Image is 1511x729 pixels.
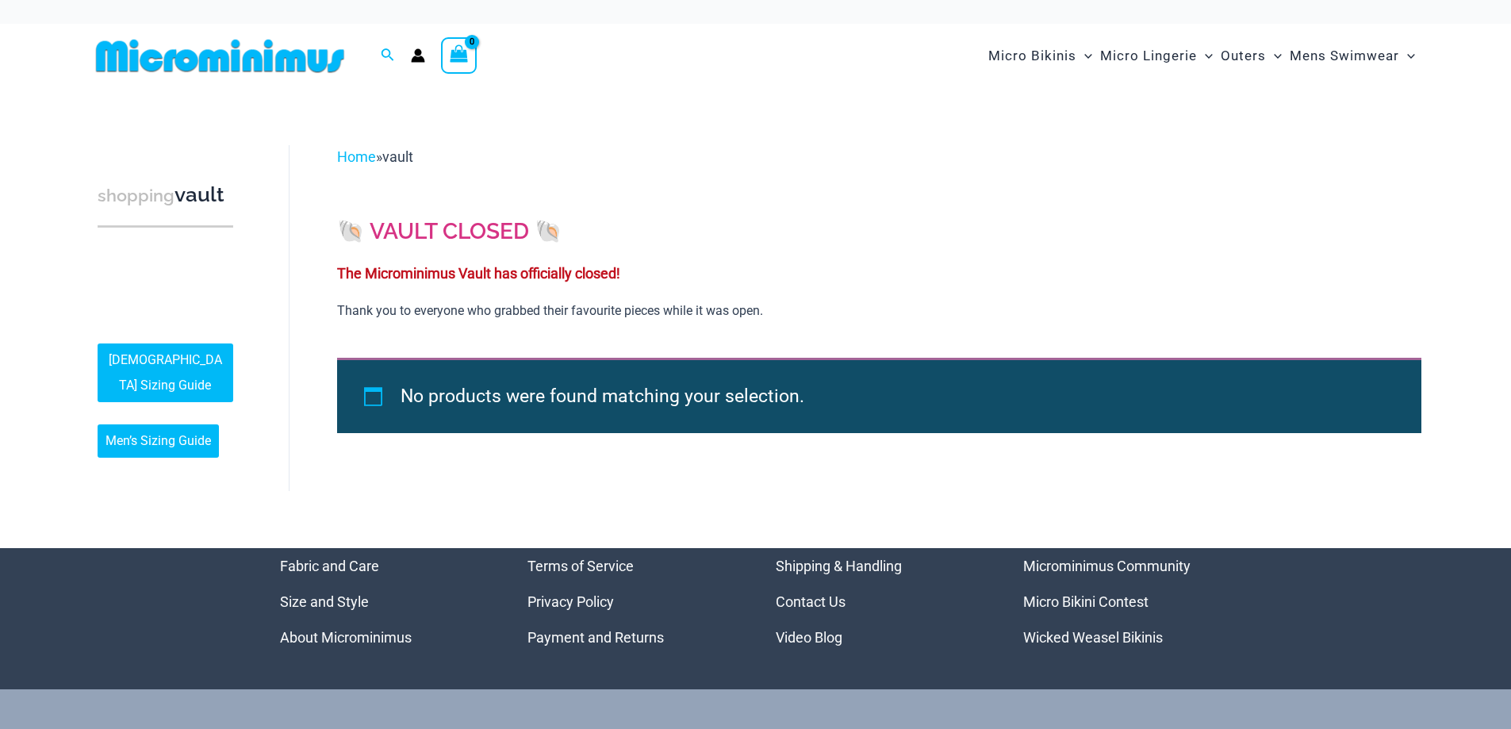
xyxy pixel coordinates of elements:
[337,301,1421,320] p: Thank you to everyone who grabbed their favourite pieces while it was open.
[1290,36,1399,76] span: Mens Swimwear
[1023,558,1191,574] a: Microminimus Community
[1023,548,1232,655] nav: Menu
[776,593,846,610] a: Contact Us
[381,46,395,66] a: Search icon link
[280,558,379,574] a: Fabric and Care
[984,32,1096,80] a: Micro BikinisMenu ToggleMenu Toggle
[98,424,219,458] a: Men’s Sizing Guide
[1217,32,1286,80] a: OutersMenu ToggleMenu Toggle
[1023,629,1163,646] a: Wicked Weasel Bikinis
[90,38,351,74] img: MM SHOP LOGO FLAT
[441,37,477,74] a: View Shopping Cart, empty
[1286,32,1419,80] a: Mens SwimwearMenu ToggleMenu Toggle
[411,48,425,63] a: Account icon link
[337,217,1421,246] h2: 🐚 VAULT CLOSED 🐚
[1023,593,1149,610] a: Micro Bikini Contest
[280,629,412,646] a: About Microminimus
[280,548,489,655] nav: Menu
[337,148,413,165] span: »
[1100,36,1197,76] span: Micro Lingerie
[776,558,902,574] a: Shipping & Handling
[98,186,174,205] span: shopping
[527,548,736,655] nav: Menu
[527,593,614,610] a: Privacy Policy
[776,548,984,655] nav: Menu
[527,558,634,574] a: Terms of Service
[1266,36,1282,76] span: Menu Toggle
[337,148,376,165] a: Home
[1197,36,1213,76] span: Menu Toggle
[527,548,736,655] aside: Footer Widget 2
[988,36,1076,76] span: Micro Bikinis
[1023,548,1232,655] aside: Footer Widget 4
[1221,36,1266,76] span: Outers
[337,358,1421,433] div: No products were found matching your selection.
[382,148,413,165] span: vault
[527,629,664,646] a: Payment and Returns
[776,548,984,655] aside: Footer Widget 3
[1076,36,1092,76] span: Menu Toggle
[98,182,233,209] h3: vault
[280,548,489,655] aside: Footer Widget 1
[98,343,233,402] a: [DEMOGRAPHIC_DATA] Sizing Guide
[1399,36,1415,76] span: Menu Toggle
[1096,32,1217,80] a: Micro LingerieMenu ToggleMenu Toggle
[776,629,842,646] a: Video Blog
[982,29,1422,82] nav: Site Navigation
[337,262,1421,286] p: The Microminimus Vault has officially closed!
[280,593,369,610] a: Size and Style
